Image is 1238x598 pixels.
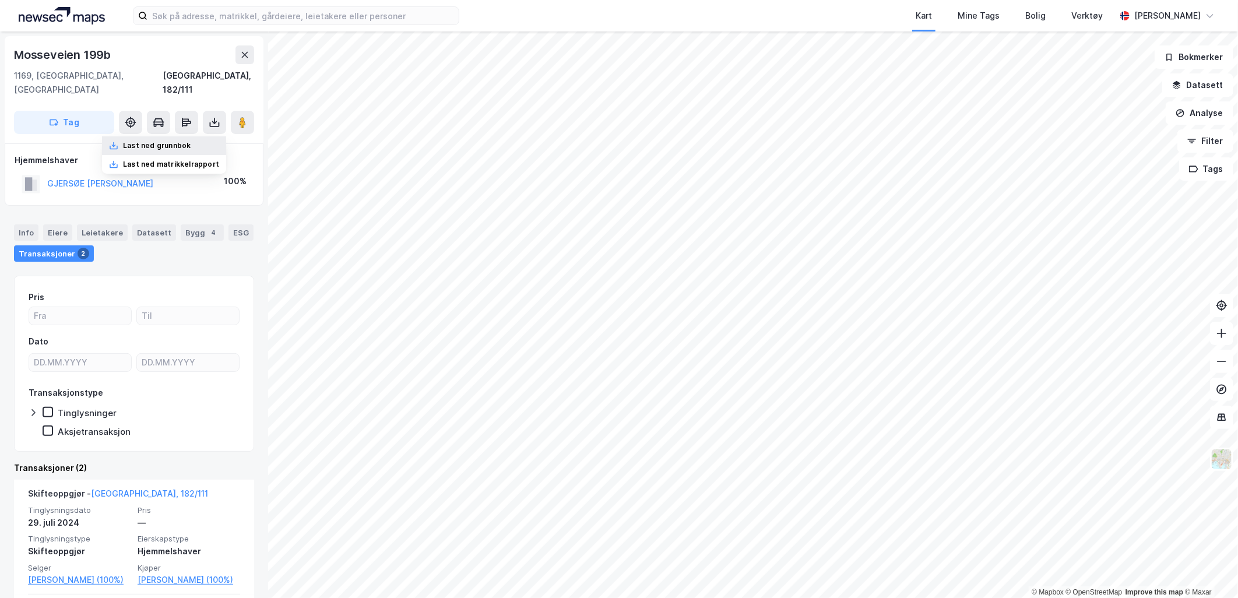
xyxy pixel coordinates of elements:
[1166,101,1233,125] button: Analyse
[14,45,113,64] div: Mosseveien 199b
[163,69,254,97] div: [GEOGRAPHIC_DATA], 182/111
[132,224,176,241] div: Datasett
[138,573,240,587] a: [PERSON_NAME] (100%)
[28,516,131,530] div: 29. juli 2024
[28,544,131,558] div: Skifteoppgjør
[28,534,131,544] span: Tinglysningstype
[1177,129,1233,153] button: Filter
[29,307,131,325] input: Fra
[15,153,254,167] div: Hjemmelshaver
[58,407,117,418] div: Tinglysninger
[916,9,932,23] div: Kart
[123,141,191,150] div: Last ned grunnbok
[1025,9,1046,23] div: Bolig
[91,488,208,498] a: [GEOGRAPHIC_DATA], 182/111
[28,563,131,573] span: Selger
[138,563,240,573] span: Kjøper
[123,160,219,169] div: Last ned matrikkelrapport
[14,245,94,262] div: Transaksjoner
[137,354,239,371] input: DD.MM.YYYY
[28,573,131,587] a: [PERSON_NAME] (100%)
[29,290,44,304] div: Pris
[1066,588,1123,596] a: OpenStreetMap
[1179,157,1233,181] button: Tags
[1134,9,1201,23] div: [PERSON_NAME]
[147,7,459,24] input: Søk på adresse, matrikkel, gårdeiere, leietakere eller personer
[28,505,131,515] span: Tinglysningsdato
[138,516,240,530] div: —
[1032,588,1064,596] a: Mapbox
[207,227,219,238] div: 4
[14,69,163,97] div: 1169, [GEOGRAPHIC_DATA], [GEOGRAPHIC_DATA]
[14,224,38,241] div: Info
[1162,73,1233,97] button: Datasett
[29,386,103,400] div: Transaksjonstype
[137,307,239,325] input: Til
[1180,542,1238,598] iframe: Chat Widget
[77,224,128,241] div: Leietakere
[138,534,240,544] span: Eierskapstype
[958,9,1000,23] div: Mine Tags
[228,224,254,241] div: ESG
[28,487,208,505] div: Skifteoppgjør -
[29,335,48,349] div: Dato
[14,111,114,134] button: Tag
[43,224,72,241] div: Eiere
[29,354,131,371] input: DD.MM.YYYY
[14,461,254,475] div: Transaksjoner (2)
[78,248,89,259] div: 2
[58,426,131,437] div: Aksjetransaksjon
[1155,45,1233,69] button: Bokmerker
[181,224,224,241] div: Bygg
[138,505,240,515] span: Pris
[138,544,240,558] div: Hjemmelshaver
[19,7,105,24] img: logo.a4113a55bc3d86da70a041830d287a7e.svg
[1211,448,1233,470] img: Z
[1126,588,1183,596] a: Improve this map
[224,174,247,188] div: 100%
[1071,9,1103,23] div: Verktøy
